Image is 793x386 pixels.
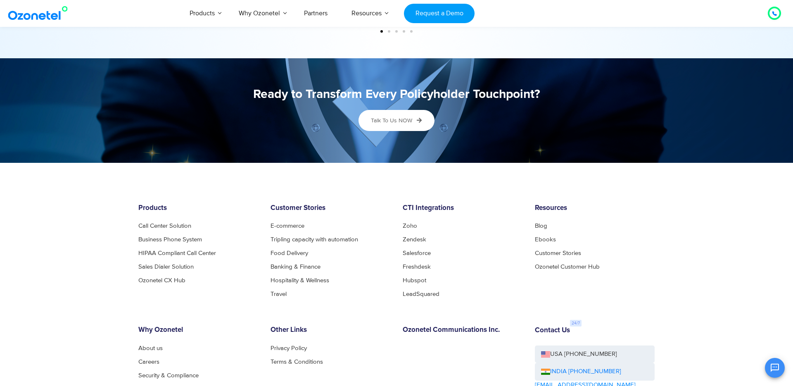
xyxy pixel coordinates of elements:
[138,359,159,365] a: Careers
[138,277,185,284] a: Ozonetel CX Hub
[271,291,287,297] a: Travel
[403,250,431,256] a: Salesforce
[380,30,383,33] span: Go to slide 1
[138,264,194,270] a: Sales Dialer Solution
[138,345,163,351] a: About us
[271,326,390,334] h6: Other Links
[271,204,390,212] h6: Customer Stories
[535,236,556,243] a: Ebooks
[138,236,202,243] a: Business Phone System
[271,345,307,351] a: Privacy Policy
[138,372,199,379] a: Security & Compliance
[404,4,475,23] a: Request a Demo
[403,204,522,212] h6: CTI Integrations
[271,236,358,243] a: Tripling capacity with automation
[403,236,426,243] a: Zendesk
[138,326,258,334] h6: Why Ozonetel
[403,264,431,270] a: Freshdesk
[403,223,417,229] a: Zoho
[271,223,304,229] a: E-commerce
[541,367,621,376] a: INDIA [PHONE_NUMBER]
[147,87,646,102] h5: Ready to Transform Every Policyholder Touchpoint?
[271,277,329,284] a: Hospitality & Wellness
[271,264,321,270] a: Banking & Finance
[388,30,390,33] span: Go to slide 2
[138,250,216,256] a: HIPAA Compliant Call Center
[541,369,550,375] img: ind-flag.png
[535,326,570,335] h6: Contact Us
[359,110,434,131] a: Talk to Us NOW
[765,358,785,378] button: Open chat
[535,264,600,270] a: Ozonetel Customer Hub
[138,223,191,229] a: Call Center Solution
[535,345,655,363] a: USA [PHONE_NUMBER]
[271,250,308,256] a: Food Delivery
[535,223,547,229] a: Blog
[541,351,550,357] img: us-flag.png
[371,117,412,124] span: Talk to Us NOW
[403,30,405,33] span: Go to slide 4
[535,250,581,256] a: Customer Stories
[403,291,439,297] a: LeadSquared
[403,277,426,284] a: Hubspot
[403,326,522,334] h6: Ozonetel Communications Inc.
[535,204,655,212] h6: Resources
[410,30,413,33] span: Go to slide 5
[138,204,258,212] h6: Products
[271,359,323,365] a: Terms & Conditions
[395,30,398,33] span: Go to slide 3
